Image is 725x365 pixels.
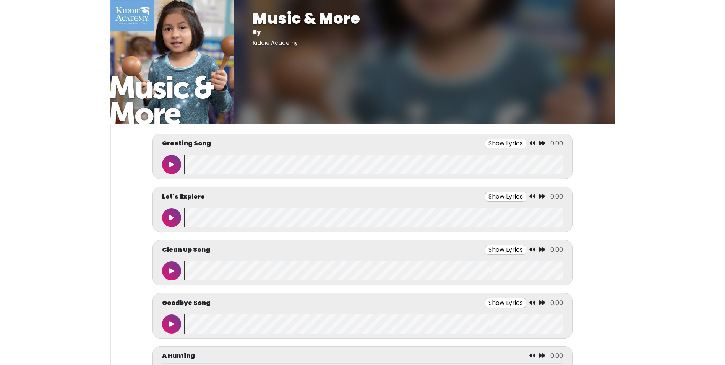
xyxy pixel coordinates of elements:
[253,40,597,46] h5: Kiddie Academy
[162,192,205,201] p: Let's Explore
[253,28,597,37] p: By
[550,192,563,201] span: 0.00
[162,245,210,254] p: Clean Up Song
[550,298,563,307] span: 0.00
[253,9,597,28] h1: Music & More
[485,245,526,255] button: Show Lyrics
[550,351,563,360] span: 0.00
[162,139,211,148] p: Greeting Song
[162,351,195,360] p: A Hunting
[485,139,526,148] button: Show Lyrics
[550,139,563,148] span: 0.00
[162,298,211,308] p: Goodbye Song
[485,192,526,202] button: Show Lyrics
[550,245,563,254] span: 0.00
[485,298,526,308] button: Show Lyrics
